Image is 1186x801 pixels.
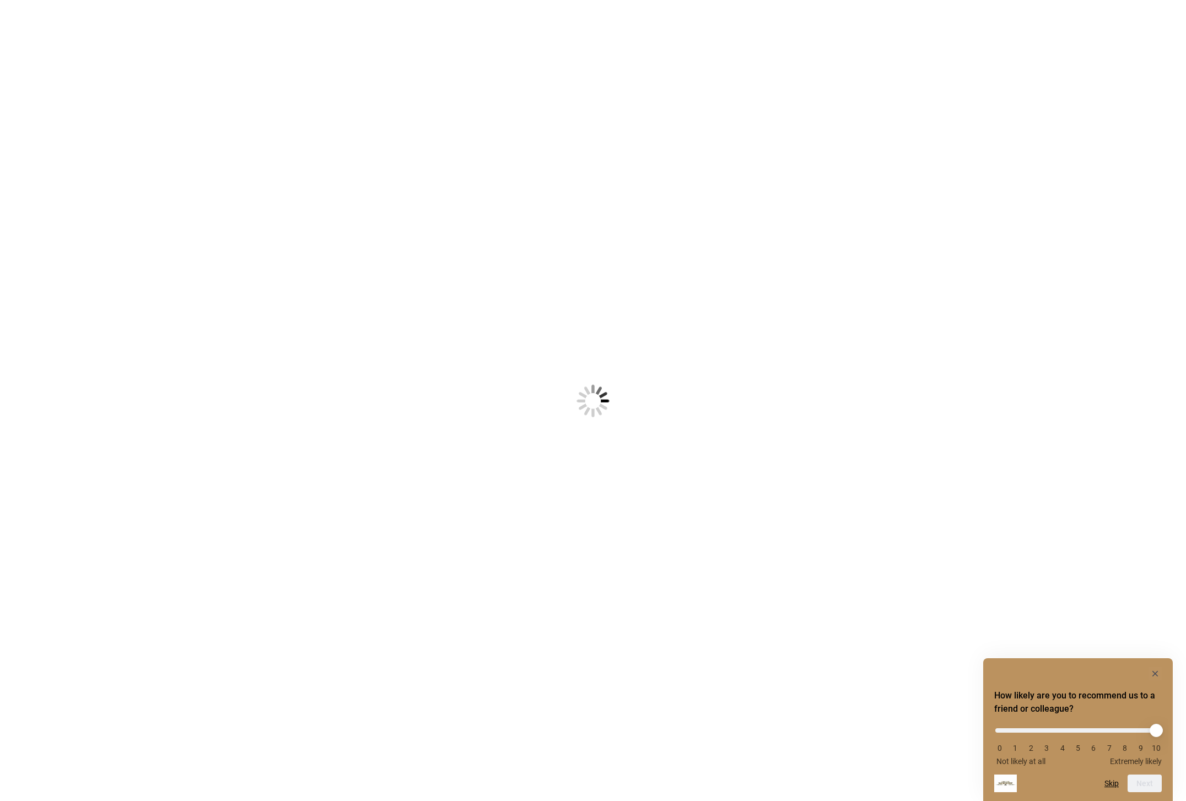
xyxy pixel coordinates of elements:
[1072,744,1083,752] li: 5
[522,330,664,471] img: Loading
[1041,744,1052,752] li: 3
[1119,744,1130,752] li: 8
[1104,779,1119,788] button: Skip
[1057,744,1068,752] li: 4
[1026,744,1037,752] li: 2
[994,689,1162,716] h2: How likely are you to recommend us to a friend or colleague? Select an option from 0 to 10, with ...
[1010,744,1021,752] li: 1
[1110,757,1162,766] span: Extremely likely
[1149,667,1162,680] button: Hide survey
[1088,744,1099,752] li: 6
[1128,775,1162,792] button: Next question
[1104,744,1115,752] li: 7
[996,757,1045,766] span: Not likely at all
[994,744,1005,752] li: 0
[994,720,1162,766] div: How likely are you to recommend us to a friend or colleague? Select an option from 0 to 10, with ...
[1151,744,1162,752] li: 10
[994,667,1162,792] div: How likely are you to recommend us to a friend or colleague? Select an option from 0 to 10, with ...
[1135,744,1146,752] li: 9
